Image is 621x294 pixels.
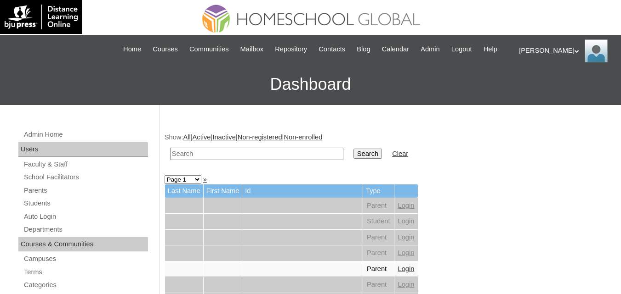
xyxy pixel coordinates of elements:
a: Mailbox [236,44,268,55]
a: Login [398,249,415,256]
a: Admin Home [23,129,148,140]
span: Contacts [319,44,345,55]
td: First Name [204,184,242,198]
a: Faculty & Staff [23,159,148,170]
div: Courses & Communities [18,237,148,252]
td: Last Name [165,184,203,198]
a: Login [398,233,415,241]
a: Login [398,281,415,288]
a: Calendar [377,44,414,55]
a: Terms [23,266,148,278]
td: Parent [363,261,394,277]
td: Parent [363,230,394,245]
div: [PERSON_NAME] [519,39,612,62]
a: Clear [392,150,408,157]
h3: Dashboard [5,64,616,105]
span: Communities [189,44,229,55]
div: Show: | | | | [165,133,612,165]
a: Active [193,133,211,141]
td: Id [242,184,363,198]
span: Calendar [382,44,409,55]
a: Admin [416,44,444,55]
a: Login [398,265,415,272]
a: Students [23,198,148,209]
img: Ariane Ebuen [585,39,608,62]
a: Inactive [212,133,236,141]
a: Non-registered [238,133,282,141]
span: Blog [357,44,370,55]
a: Help [479,44,502,55]
span: Home [123,44,141,55]
a: Home [119,44,146,55]
a: Categories [23,279,148,291]
span: Help [484,44,497,55]
a: » [203,176,207,183]
a: Repository [270,44,312,55]
img: logo-white.png [5,5,78,29]
td: Parent [363,245,394,261]
a: Courses [148,44,182,55]
td: Student [363,214,394,229]
a: Login [398,217,415,225]
input: Search [170,148,343,160]
td: Parent [363,277,394,293]
a: Communities [185,44,234,55]
span: Admin [421,44,440,55]
a: Blog [352,44,375,55]
a: Logout [447,44,477,55]
span: Mailbox [240,44,264,55]
span: Logout [451,44,472,55]
input: Search [353,149,382,159]
a: All [183,133,190,141]
td: Parent [363,198,394,214]
a: Campuses [23,253,148,265]
a: Auto Login [23,211,148,222]
a: Departments [23,224,148,235]
a: Parents [23,185,148,196]
a: Non-enrolled [284,133,322,141]
span: Repository [275,44,307,55]
div: Users [18,142,148,157]
a: Contacts [314,44,350,55]
a: Login [398,202,415,209]
td: Type [363,184,394,198]
span: Courses [153,44,178,55]
a: School Facilitators [23,172,148,183]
